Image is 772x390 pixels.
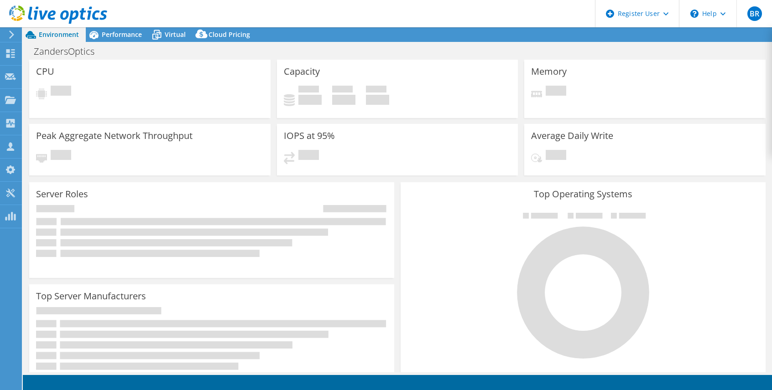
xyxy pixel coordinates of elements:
[366,86,386,95] span: Total
[102,30,142,39] span: Performance
[209,30,250,39] span: Cloud Pricing
[332,95,355,105] h4: 0 GiB
[531,131,613,141] h3: Average Daily Write
[36,291,146,301] h3: Top Server Manufacturers
[30,46,109,56] h1: ZandersOptics
[366,95,389,105] h4: 0 GiB
[165,30,186,39] span: Virtual
[298,150,319,162] span: Pending
[36,131,193,141] h3: Peak Aggregate Network Throughput
[747,6,762,21] span: BR
[284,131,335,141] h3: IOPS at 95%
[407,189,759,199] h3: Top Operating Systems
[546,86,566,98] span: Pending
[298,86,319,95] span: Used
[36,67,54,77] h3: CPU
[51,150,71,162] span: Pending
[531,67,567,77] h3: Memory
[546,150,566,162] span: Pending
[36,189,88,199] h3: Server Roles
[298,95,322,105] h4: 0 GiB
[332,86,353,95] span: Free
[284,67,320,77] h3: Capacity
[39,30,79,39] span: Environment
[690,10,699,18] svg: \n
[51,86,71,98] span: Pending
